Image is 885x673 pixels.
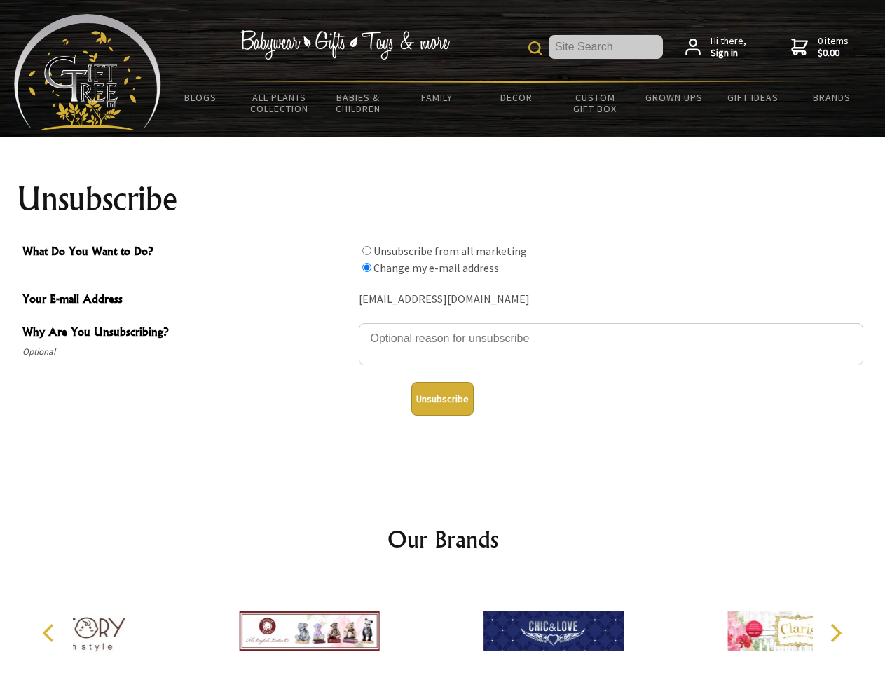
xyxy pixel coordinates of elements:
[240,83,320,123] a: All Plants Collection
[713,83,793,112] a: Gift Ideas
[791,35,849,60] a: 0 items$0.00
[793,83,872,112] a: Brands
[359,323,863,365] textarea: Why Are You Unsubscribing?
[17,182,869,216] h1: Unsubscribe
[28,522,858,556] h2: Our Brands
[634,83,713,112] a: Grown Ups
[240,30,450,60] img: Babywear - Gifts - Toys & more
[373,261,499,275] label: Change my e-mail address
[22,344,352,360] span: Optional
[22,290,352,311] span: Your E-mail Address
[359,289,863,311] div: [EMAIL_ADDRESS][DOMAIN_NAME]
[528,41,542,55] img: product search
[685,35,746,60] a: Hi there,Sign in
[22,323,352,344] span: Why Are You Unsubscribing?
[35,618,66,648] button: Previous
[476,83,556,112] a: Decor
[14,14,161,130] img: Babyware - Gifts - Toys and more...
[373,244,527,258] label: Unsubscribe from all marketing
[818,34,849,60] span: 0 items
[362,263,371,272] input: What Do You Want to Do?
[818,47,849,60] strong: $0.00
[820,618,851,648] button: Next
[22,243,352,263] span: What Do You Want to Do?
[398,83,477,112] a: Family
[556,83,635,123] a: Custom Gift Box
[319,83,398,123] a: Babies & Children
[362,246,371,255] input: What Do You Want to Do?
[411,382,474,416] button: Unsubscribe
[711,47,746,60] strong: Sign in
[549,35,663,59] input: Site Search
[711,35,746,60] span: Hi there,
[161,83,240,112] a: BLOGS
